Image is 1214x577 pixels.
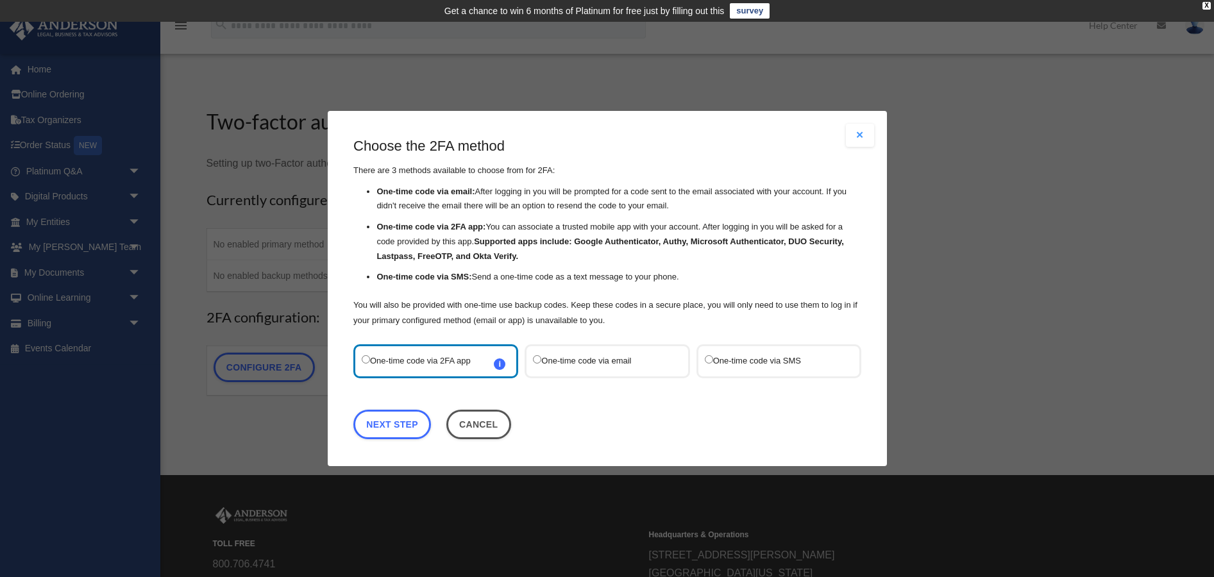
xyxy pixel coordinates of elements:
li: You can associate a trusted mobile app with your account. After logging in you will be asked for ... [376,220,861,263]
label: One-time code via 2FA app [362,353,497,370]
strong: One-time code via SMS: [376,272,471,282]
strong: One-time code via email: [376,187,475,196]
input: One-time code via email [533,355,541,364]
div: close [1202,2,1211,10]
a: survey [730,3,770,19]
label: One-time code via SMS [704,353,839,370]
p: You will also be provided with one-time use backup codes. Keep these codes in a secure place, you... [353,297,861,328]
strong: Supported apps include: Google Authenticator, Authy, Microsoft Authenticator, DUO Security, Lastp... [376,237,843,261]
li: Send a one-time code as a text message to your phone. [376,271,861,285]
div: There are 3 methods available to choose from for 2FA: [353,137,861,328]
strong: One-time code via 2FA app: [376,222,485,231]
label: One-time code via email [533,353,668,370]
button: Close this dialog window [446,410,510,439]
button: Close modal [846,124,874,147]
div: Get a chance to win 6 months of Platinum for free just by filling out this [444,3,725,19]
a: Next Step [353,410,431,439]
input: One-time code via SMS [704,355,712,364]
input: One-time code via 2FA appi [362,355,370,364]
span: i [494,358,505,370]
li: After logging in you will be prompted for a code sent to the email associated with your account. ... [376,185,861,214]
h3: Choose the 2FA method [353,137,861,156]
